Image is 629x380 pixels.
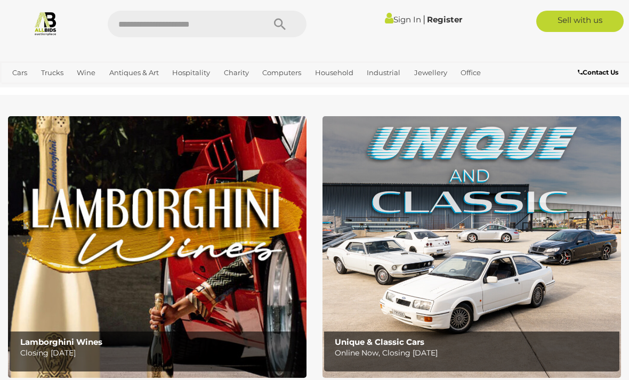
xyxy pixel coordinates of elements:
a: Contact Us [578,67,621,78]
a: Sign In [385,14,421,25]
img: Lamborghini Wines [8,116,307,378]
a: Wine [72,64,100,82]
a: Household [311,64,358,82]
a: Computers [258,64,305,82]
p: Closing [DATE] [20,346,300,360]
img: Unique & Classic Cars [322,116,621,378]
a: Charity [220,64,253,82]
a: Register [427,14,462,25]
a: [GEOGRAPHIC_DATA] [44,82,128,99]
a: Unique & Classic Cars Unique & Classic Cars Online Now, Closing [DATE] [322,116,621,378]
a: Lamborghini Wines Lamborghini Wines Closing [DATE] [8,116,307,378]
a: Industrial [362,64,405,82]
img: Allbids.com.au [33,11,58,36]
a: Sell with us [536,11,624,32]
p: Online Now, Closing [DATE] [335,346,615,360]
a: Office [456,64,485,82]
a: Cars [8,64,31,82]
b: Contact Us [578,68,618,76]
span: | [423,13,425,25]
a: Antiques & Art [105,64,163,82]
a: Jewellery [410,64,451,82]
a: Hospitality [168,64,214,82]
a: Sports [8,82,38,99]
b: Lamborghini Wines [20,337,102,347]
a: Trucks [37,64,68,82]
button: Search [253,11,307,37]
b: Unique & Classic Cars [335,337,424,347]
